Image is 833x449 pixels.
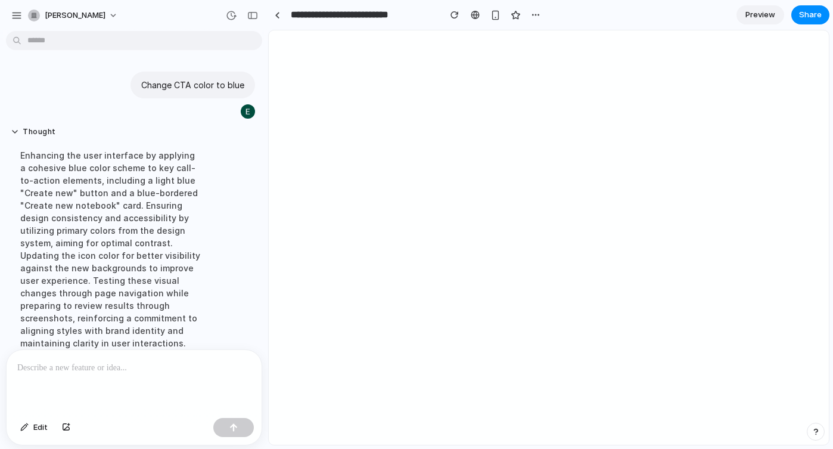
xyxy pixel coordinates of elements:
button: Share [791,5,829,24]
span: [PERSON_NAME] [45,10,105,21]
span: Share [799,9,822,21]
button: Edit [14,418,54,437]
a: Preview [736,5,784,24]
p: Change CTA color to blue [141,79,244,91]
span: Edit [33,422,48,433]
span: Preview [745,9,775,21]
div: Enhancing the user interface by applying a cohesive blue color scheme to key call-to-action eleme... [11,142,210,357]
button: [PERSON_NAME] [23,6,124,25]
